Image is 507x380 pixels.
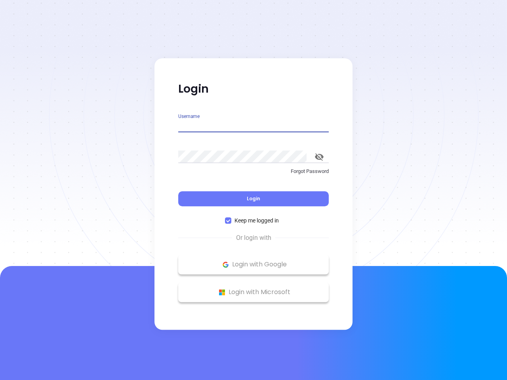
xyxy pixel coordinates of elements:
[178,191,329,206] button: Login
[310,147,329,166] button: toggle password visibility
[182,286,325,298] p: Login with Microsoft
[178,167,329,182] a: Forgot Password
[217,287,227,297] img: Microsoft Logo
[247,195,260,202] span: Login
[231,216,282,225] span: Keep me logged in
[178,82,329,96] p: Login
[178,282,329,302] button: Microsoft Logo Login with Microsoft
[221,260,231,270] img: Google Logo
[178,255,329,274] button: Google Logo Login with Google
[182,258,325,270] p: Login with Google
[178,114,200,119] label: Username
[232,233,275,243] span: Or login with
[178,167,329,175] p: Forgot Password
